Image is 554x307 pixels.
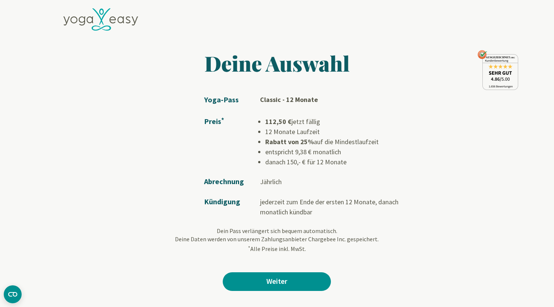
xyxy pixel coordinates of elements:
[204,94,260,105] td: Yoga-Pass
[204,187,260,217] td: Kündigung
[265,147,406,157] li: entspricht 9,38 € monatlich
[265,137,314,146] b: Rabatt von 25%
[204,167,260,187] td: Abrechnung
[265,127,406,137] li: 12 Monate Laufzeit
[265,157,406,167] li: danach 150,- € für 12 Monate
[260,167,406,187] td: Jährlich
[478,50,518,90] img: ausgezeichnet_seal.png
[265,117,291,126] b: 112,50 €
[142,227,412,254] p: Dein Pass verlängert sich bequem automatisch. Deine Daten werden von unserem Zahlungsanbieter Cha...
[204,105,260,167] td: Preis
[142,50,412,76] h1: Deine Auswahl
[4,285,22,303] button: CMP-Widget öffnen
[223,272,331,291] a: Weiter
[260,187,406,217] td: jederzeit zum Ende der ersten 12 Monate, danach monatlich kündbar
[265,117,406,127] li: jetzt fällig
[265,137,406,147] li: auf die Mindestlaufzeit
[260,94,406,105] td: Classic - 12 Monate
